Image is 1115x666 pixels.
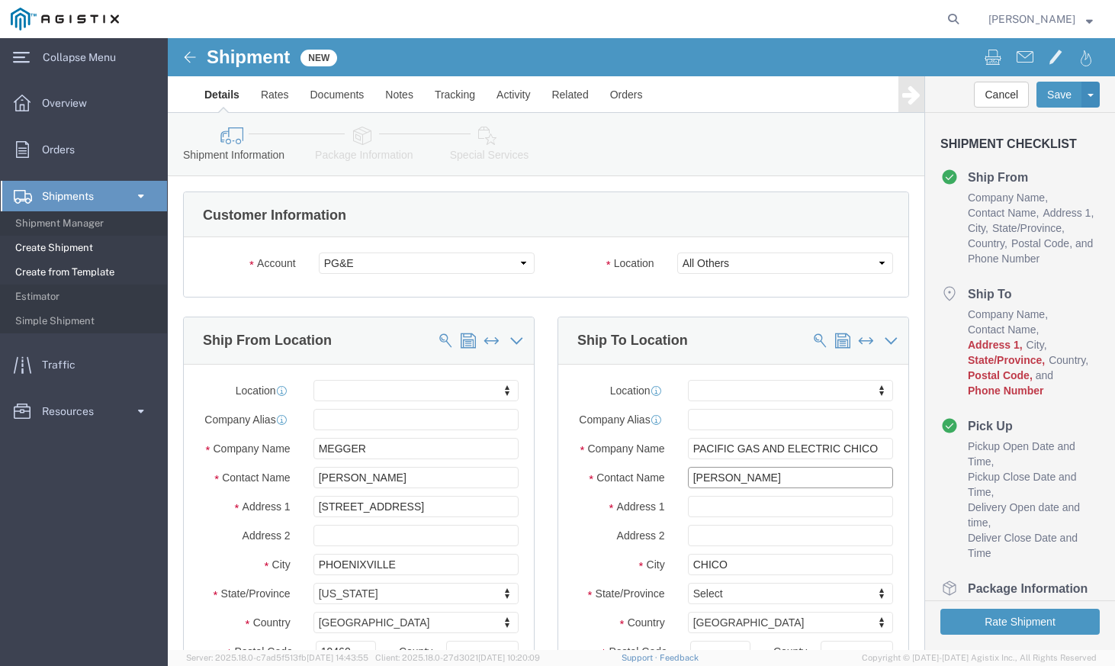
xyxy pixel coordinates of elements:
[1,396,167,426] a: Resources
[375,653,540,662] span: Client: 2025.18.0-27d3021
[1,134,167,165] a: Orders
[307,653,368,662] span: [DATE] 14:43:55
[660,653,699,662] a: Feedback
[478,653,540,662] span: [DATE] 10:20:09
[42,396,104,426] span: Resources
[622,653,660,662] a: Support
[43,42,127,72] span: Collapse Menu
[42,134,85,165] span: Orders
[862,652,1097,664] span: Copyright © [DATE]-[DATE] Agistix Inc., All Rights Reserved
[42,349,86,380] span: Traffic
[15,306,156,336] span: Simple Shipment
[1,181,167,211] a: Shipments
[988,10,1094,28] button: [PERSON_NAME]
[15,208,156,239] span: Shipment Manager
[186,653,368,662] span: Server: 2025.18.0-c7ad5f513fb
[988,11,1075,27] span: Michael Kweder
[15,282,156,312] span: Estimator
[42,181,104,211] span: Shipments
[42,88,98,118] span: Overview
[1,88,167,118] a: Overview
[1,349,167,380] a: Traffic
[168,38,1115,650] iframe: FS Legacy Container
[15,233,156,263] span: Create Shipment
[11,8,119,31] img: logo
[15,257,156,288] span: Create from Template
